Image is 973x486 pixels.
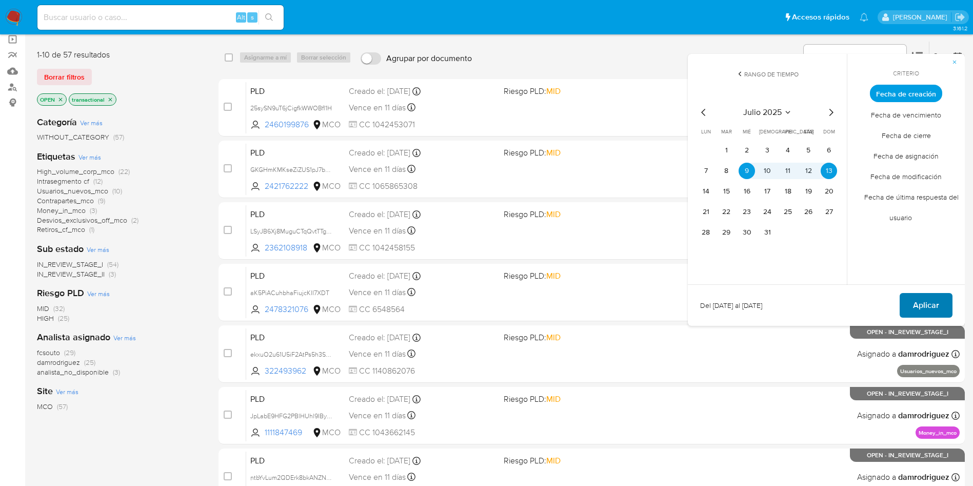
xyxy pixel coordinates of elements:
a: Notificaciones [860,13,868,22]
p: damian.rodriguez@mercadolibre.com [893,12,951,22]
span: Accesos rápidos [792,12,849,23]
span: 3.161.2 [953,24,968,32]
span: s [251,12,254,22]
input: Buscar usuario o caso... [37,11,284,24]
span: Alt [237,12,245,22]
button: search-icon [259,10,280,25]
a: Salir [955,12,965,23]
